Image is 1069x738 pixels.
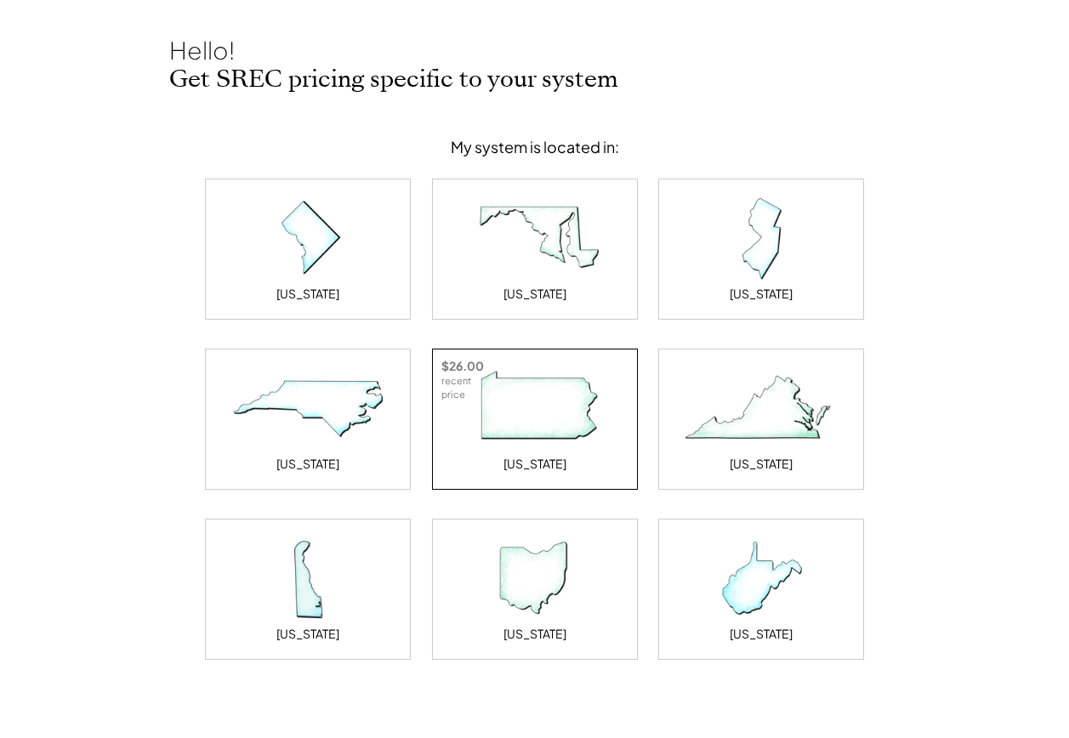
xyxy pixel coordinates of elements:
img: New Jersey [676,196,846,281]
div: [US_STATE] [730,286,793,303]
div: [US_STATE] [276,626,339,643]
div: My system is located in: [451,137,619,156]
img: Ohio [450,536,620,622]
div: Hello! [169,35,339,65]
h2: Get SREC pricing specific to your system [169,65,901,94]
div: [US_STATE] [730,456,793,473]
img: Pennsylvania [450,366,620,451]
img: District of Columbia [223,196,393,281]
img: Virginia [676,366,846,451]
img: West Virginia [676,536,846,622]
img: North Carolina [223,366,393,451]
img: Delaware [223,536,393,622]
div: [US_STATE] [503,456,566,473]
div: [US_STATE] [276,456,339,473]
div: [US_STATE] [503,626,566,643]
div: [US_STATE] [503,286,566,303]
div: [US_STATE] [276,286,339,303]
div: [US_STATE] [730,626,793,643]
img: Maryland [450,196,620,281]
